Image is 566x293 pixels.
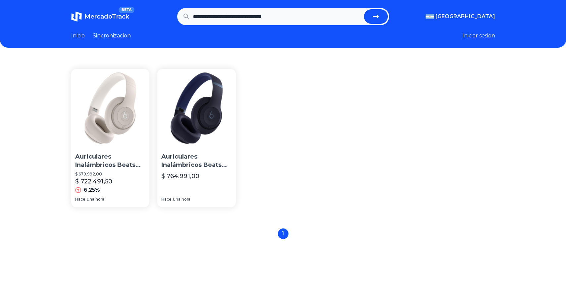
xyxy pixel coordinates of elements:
p: $ 764.991,00 [161,171,199,181]
img: Auriculares Inalámbricos Beats Studio Pro - Azul Marino [157,69,236,147]
span: MercadoTrack [84,13,129,20]
span: Hace [75,197,85,202]
img: Argentina [426,14,434,19]
p: 6,25% [84,186,100,194]
span: una hora [173,197,190,202]
span: Hace [161,197,172,202]
a: Sincronizacion [93,32,131,40]
a: MercadoTrackBETA [71,11,129,22]
a: Auriculares Inalámbricos Beats Studio Pro - Blanco ArenaAuriculares Inalámbricos Beats Studio Pro... [71,69,150,207]
a: Auriculares Inalámbricos Beats Studio Pro - Azul MarinoAuriculares Inalámbricos Beats Studio Pro ... [157,69,236,207]
img: MercadoTrack [71,11,82,22]
p: $ 679.992,00 [75,171,146,177]
button: Iniciar sesion [462,32,495,40]
span: [GEOGRAPHIC_DATA] [436,13,495,21]
p: $ 722.491,50 [75,177,112,186]
button: [GEOGRAPHIC_DATA] [426,13,495,21]
p: Auriculares Inalámbricos Beats Studio Pro - [PERSON_NAME][GEOGRAPHIC_DATA] [75,153,146,169]
span: una hora [87,197,104,202]
a: Inicio [71,32,85,40]
p: Auriculares Inalámbricos Beats Studio Pro - Azul Marino [161,153,232,169]
span: BETA [119,7,134,13]
img: Auriculares Inalámbricos Beats Studio Pro - Blanco Arena [71,69,150,147]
